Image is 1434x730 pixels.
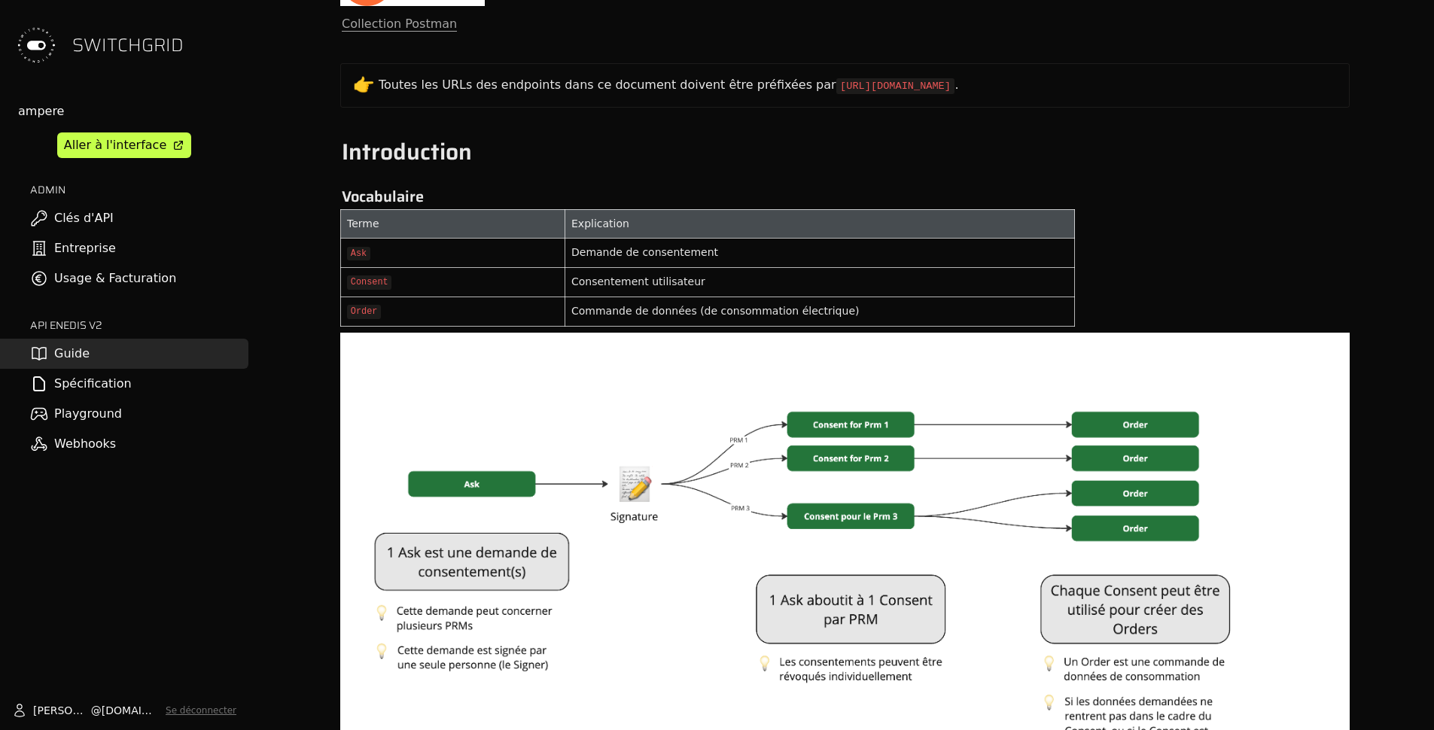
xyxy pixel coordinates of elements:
span: Vocabulaire [342,184,424,208]
span: 👉 [353,75,375,95]
div: Commande de données (de consommation électrique) [571,303,1068,319]
div: Explication [571,216,1068,232]
span: @ [91,703,102,718]
img: Switchgrid Logo [12,21,60,69]
div: ampere [18,102,248,120]
span: [DOMAIN_NAME] [102,703,160,718]
code: [URL][DOMAIN_NAME] [836,78,955,93]
a: Aller à l'interface [57,132,191,158]
div: Terme [347,216,559,232]
div: Toutes les URLs des endpoints dans ce document doivent être préfixées par . [379,76,1337,94]
a: Collection Postman [342,17,457,32]
code: Order [347,305,381,319]
button: Se déconnecter [166,704,236,716]
h2: ADMIN [30,182,248,197]
div: Demande de consentement [571,245,1068,260]
div: Consentement utilisateur [571,274,1068,290]
code: Consent [347,275,391,290]
div: Aller à l'interface [64,136,166,154]
span: [PERSON_NAME] [33,703,91,718]
span: Introduction [342,134,472,169]
code: Ask [347,247,370,261]
h2: API ENEDIS v2 [30,318,248,333]
span: SWITCHGRID [72,33,184,57]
